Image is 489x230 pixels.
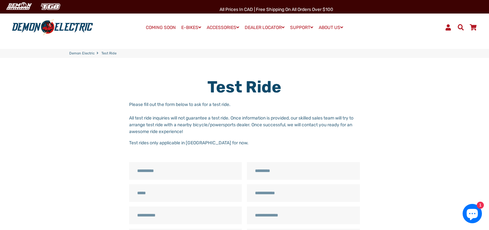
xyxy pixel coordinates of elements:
[461,204,484,225] inbox-online-store-chat: Shopify online store chat
[129,139,360,146] p: Test rides only applicable in [GEOGRAPHIC_DATA] for now.
[288,23,315,32] a: SUPPORT
[220,7,333,12] span: All Prices in CAD | Free shipping on all orders over $100
[242,23,287,32] a: DEALER LOCATOR
[69,51,95,56] a: Demon Electric
[316,23,345,32] a: ABOUT US
[10,19,95,36] img: Demon Electric logo
[37,1,64,12] img: TGB Canada
[144,23,178,32] a: COMING SOON
[3,1,34,12] img: Demon Electric
[129,77,360,97] h1: Test Ride
[179,23,203,32] a: E-BIKES
[101,51,117,56] span: Test Ride
[129,101,360,135] p: Please fill out the form below to ask for a test ride. All test ride inquiries will not guarantee...
[204,23,241,32] a: ACCESSORIES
